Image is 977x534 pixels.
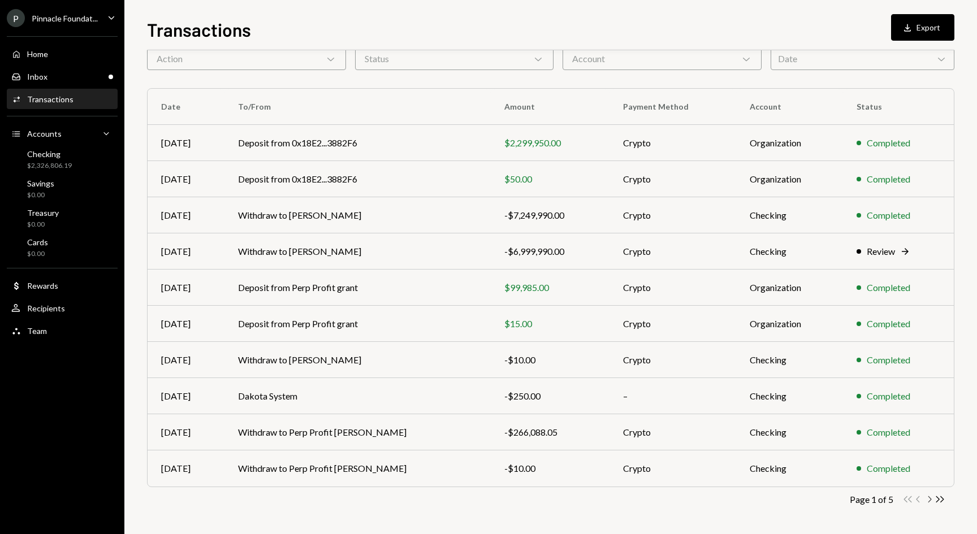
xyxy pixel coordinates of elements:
a: Home [7,44,118,64]
div: [DATE] [161,209,211,222]
div: [DATE] [161,426,211,439]
td: Crypto [609,161,736,197]
td: Crypto [609,306,736,342]
td: Checking [736,450,843,487]
div: Team [27,326,47,336]
div: $2,326,806.19 [27,161,72,171]
div: [DATE] [161,281,211,294]
td: Checking [736,378,843,414]
div: Completed [867,426,910,439]
td: Crypto [609,125,736,161]
td: Organization [736,125,843,161]
div: Checking [27,149,72,159]
div: [DATE] [161,136,211,150]
div: -$7,249,990.00 [504,209,596,222]
a: Inbox [7,66,118,86]
td: Crypto [609,197,736,233]
div: $0.00 [27,220,59,229]
div: Completed [867,353,910,367]
a: Recipients [7,298,118,318]
td: Crypto [609,450,736,487]
td: Organization [736,270,843,306]
div: $50.00 [504,172,596,186]
div: Treasury [27,208,59,218]
div: Completed [867,317,910,331]
a: Savings$0.00 [7,175,118,202]
div: Completed [867,281,910,294]
td: Organization [736,306,843,342]
th: Account [736,89,843,125]
a: Rewards [7,275,118,296]
div: P [7,9,25,27]
div: Completed [867,389,910,403]
td: – [609,378,736,414]
div: $0.00 [27,190,54,200]
td: Checking [736,414,843,450]
td: Checking [736,342,843,378]
div: -$10.00 [504,462,596,475]
th: Amount [491,89,609,125]
td: Crypto [609,342,736,378]
div: $0.00 [27,249,48,259]
a: Treasury$0.00 [7,205,118,232]
th: To/From [224,89,491,125]
a: Cards$0.00 [7,234,118,261]
div: Date [771,47,954,70]
div: Completed [867,172,910,186]
td: Withdraw to [PERSON_NAME] [224,197,491,233]
button: Export [891,14,954,41]
a: Checking$2,326,806.19 [7,146,118,173]
div: Page 1 of 5 [850,494,893,505]
div: [DATE] [161,245,211,258]
div: Completed [867,136,910,150]
div: [DATE] [161,353,211,367]
div: [DATE] [161,389,211,403]
div: Status [355,47,554,70]
td: Withdraw to Perp Profit [PERSON_NAME] [224,414,491,450]
div: -$10.00 [504,353,596,367]
div: Accounts [27,129,62,138]
td: Dakota System [224,378,491,414]
div: -$250.00 [504,389,596,403]
div: Completed [867,209,910,222]
div: -$6,999,990.00 [504,245,596,258]
div: [DATE] [161,172,211,186]
td: Deposit from 0x18E2...3882F6 [224,161,491,197]
td: Checking [736,197,843,233]
div: Home [27,49,48,59]
th: Status [843,89,954,125]
a: Accounts [7,123,118,144]
div: Savings [27,179,54,188]
div: Cards [27,237,48,247]
td: Withdraw to [PERSON_NAME] [224,342,491,378]
div: Completed [867,462,910,475]
h1: Transactions [147,18,251,41]
div: Account [563,47,762,70]
div: Action [147,47,346,70]
td: Withdraw to [PERSON_NAME] [224,233,491,270]
th: Date [148,89,224,125]
td: Deposit from Perp Profit grant [224,270,491,306]
td: Deposit from Perp Profit grant [224,306,491,342]
a: Team [7,320,118,341]
td: Crypto [609,270,736,306]
th: Payment Method [609,89,736,125]
div: $2,299,950.00 [504,136,596,150]
td: Crypto [609,414,736,450]
a: Transactions [7,89,118,109]
div: [DATE] [161,462,211,475]
div: Rewards [27,281,58,290]
td: Organization [736,161,843,197]
td: Crypto [609,233,736,270]
div: -$266,088.05 [504,426,596,439]
div: Inbox [27,72,47,81]
td: Checking [736,233,843,270]
td: Deposit from 0x18E2...3882F6 [224,125,491,161]
div: Review [867,245,895,258]
div: $15.00 [504,317,596,331]
div: [DATE] [161,317,211,331]
div: Transactions [27,94,74,104]
div: $99,985.00 [504,281,596,294]
div: Pinnacle Foundat... [32,14,98,23]
td: Withdraw to Perp Profit [PERSON_NAME] [224,450,491,487]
